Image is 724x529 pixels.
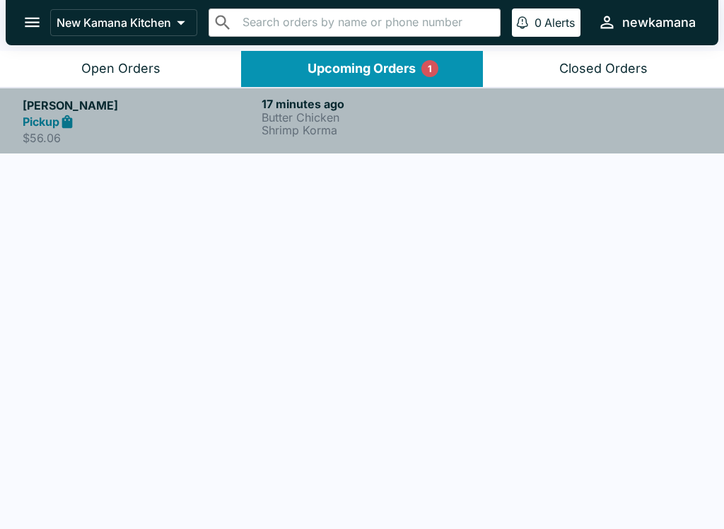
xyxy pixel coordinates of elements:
[428,62,432,76] p: 1
[14,4,50,40] button: open drawer
[238,13,494,33] input: Search orders by name or phone number
[535,16,542,30] p: 0
[81,61,160,77] div: Open Orders
[23,115,59,129] strong: Pickup
[308,61,416,77] div: Upcoming Orders
[262,111,495,124] p: Butter Chicken
[262,124,495,136] p: Shrimp Korma
[622,14,696,31] div: newkamana
[262,97,495,111] h6: 17 minutes ago
[23,131,256,145] p: $56.06
[559,61,648,77] div: Closed Orders
[592,7,701,37] button: newkamana
[57,16,171,30] p: New Kamana Kitchen
[50,9,197,36] button: New Kamana Kitchen
[23,97,256,114] h5: [PERSON_NAME]
[544,16,575,30] p: Alerts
